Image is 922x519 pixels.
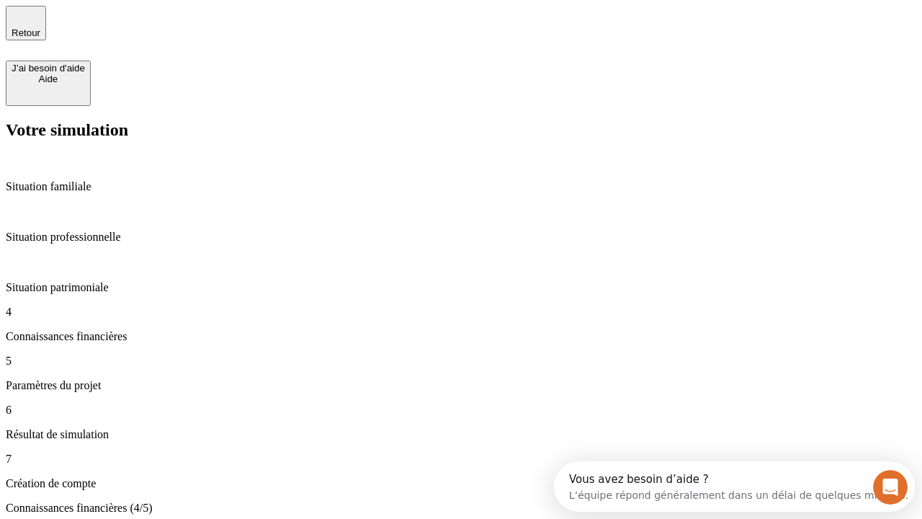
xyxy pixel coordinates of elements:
[6,61,91,106] button: J’ai besoin d'aideAide
[12,63,85,74] div: J’ai besoin d'aide
[6,355,916,368] p: 5
[6,502,916,515] p: Connaissances financières (4/5)
[6,428,916,441] p: Résultat de simulation
[6,231,916,244] p: Situation professionnelle
[6,281,916,294] p: Situation patrimoniale
[12,27,40,38] span: Retour
[6,6,46,40] button: Retour
[15,24,354,39] div: L’équipe répond généralement dans un délai de quelques minutes.
[6,453,916,466] p: 7
[6,379,916,392] p: Paramètres du projet
[873,470,908,505] iframe: Intercom live chat
[6,477,916,490] p: Création de compte
[6,180,916,193] p: Situation familiale
[6,306,916,319] p: 4
[6,120,916,140] h2: Votre simulation
[6,6,397,45] div: Ouvrir le Messenger Intercom
[12,74,85,84] div: Aide
[6,404,916,417] p: 6
[15,12,354,24] div: Vous avez besoin d’aide ?
[554,461,915,512] iframe: Intercom live chat discovery launcher
[6,330,916,343] p: Connaissances financières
